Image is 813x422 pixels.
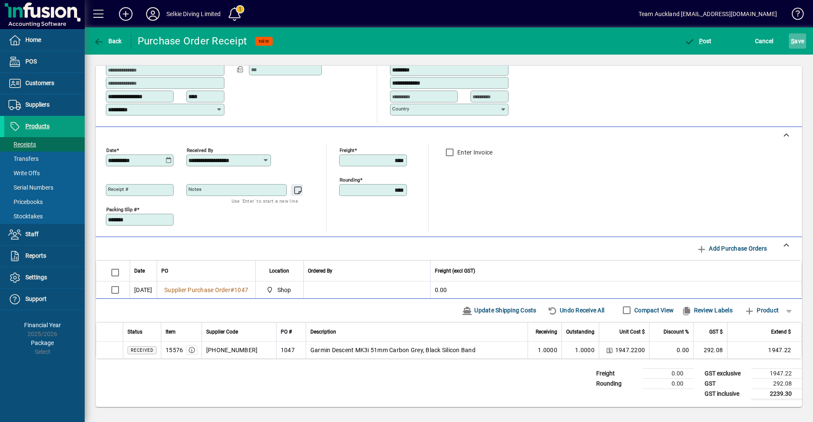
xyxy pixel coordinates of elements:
a: POS [4,51,85,72]
span: Back [94,38,122,44]
span: Reports [25,252,46,259]
mat-label: Notes [188,186,202,192]
app-page-header-button: Back [85,33,131,49]
a: Reports [4,245,85,267]
span: Review Labels [681,303,733,317]
span: Cancel [755,34,774,48]
mat-hint: Use 'Enter' to start a new line [232,196,298,206]
div: PO [161,266,251,276]
span: Products [25,123,50,130]
a: Pricebooks [4,195,85,209]
span: Received [131,348,153,353]
span: Financial Year [24,322,61,328]
span: Location [269,266,289,276]
span: 1047 [234,287,248,293]
span: # [230,287,234,293]
mat-label: Date [106,147,116,153]
div: Purchase Order Receipt [138,34,247,48]
td: 0.00 [430,281,802,298]
a: Support [4,289,85,310]
span: PO [161,266,168,276]
span: Item [166,327,176,336]
td: [PHONE_NUMBER] [202,342,276,359]
span: Extend $ [771,327,791,336]
a: Transfers [4,152,85,166]
span: Shop [264,285,295,295]
div: Selkie Diving Limited [166,7,221,21]
a: Supplier Purchase Order#1047 [161,285,251,295]
td: 1.0000 [561,342,599,359]
span: Date [134,266,145,276]
div: Freight (excl GST) [435,266,791,276]
span: Add Purchase Orders [697,242,767,255]
td: 292.08 [693,342,727,359]
span: Write Offs [8,170,40,177]
div: Team Auckland [EMAIL_ADDRESS][DOMAIN_NAME] [639,7,777,21]
td: 1947.22 [727,342,802,359]
button: Change Price Levels [603,344,615,356]
span: Supplier Purchase Order [164,287,230,293]
span: Suppliers [25,101,50,108]
mat-label: Freight [340,147,354,153]
span: Home [25,36,41,43]
span: 1.0000 [538,346,557,354]
span: Unit Cost $ [619,327,645,336]
td: Garmin Descent MK3i 51mm Carbon Grey, Black Silicon Band [306,342,528,359]
td: 1947.22 [751,368,802,378]
button: Review Labels [678,303,736,318]
span: Package [31,339,54,346]
button: Profile [139,6,166,22]
span: POS [25,58,37,65]
span: S [791,38,794,44]
td: GST exclusive [700,368,751,378]
span: P [699,38,703,44]
mat-label: Packing Slip # [106,206,137,212]
button: Add Purchase Orders [693,241,770,256]
span: Staff [25,231,39,237]
span: Undo Receive All [548,303,605,317]
td: Rounding [592,378,643,389]
span: Serial Numbers [8,184,53,191]
button: Post [682,33,714,49]
td: 2239.30 [751,389,802,399]
mat-label: Received by [187,147,213,153]
a: Suppliers [4,94,85,116]
mat-label: Country [392,106,409,112]
span: ost [684,38,712,44]
span: Shop [277,286,291,294]
td: 0.00 [649,342,693,359]
span: ave [791,34,804,48]
span: Support [25,295,47,302]
a: Staff [4,224,85,245]
span: Discount % [664,327,689,336]
a: Serial Numbers [4,180,85,195]
a: Customers [4,73,85,94]
span: Customers [25,80,54,86]
td: [DATE] [130,281,157,298]
span: Product [744,303,779,317]
span: 1947.2200 [615,346,645,354]
div: Date [134,266,152,276]
button: Back [91,33,124,49]
span: Receipts [8,141,36,148]
a: Write Offs [4,166,85,180]
a: Stocktakes [4,209,85,223]
mat-label: Receipt # [108,186,128,192]
td: 1047 [276,342,306,359]
div: 15576 [166,346,183,354]
span: Description [310,327,336,336]
label: Compact View [633,306,674,314]
span: NEW [259,39,269,44]
button: Undo Receive All [544,303,608,318]
td: 0.00 [643,378,694,389]
span: Outstanding [566,327,595,336]
button: Update Shipping Costs [459,303,540,318]
a: Settings [4,267,85,288]
button: Save [789,33,806,49]
span: Freight (excl GST) [435,266,475,276]
a: Receipts [4,137,85,152]
td: GST inclusive [700,389,751,399]
mat-label: Rounding [340,177,360,182]
span: Transfers [8,155,39,162]
span: Update Shipping Costs [462,303,536,317]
